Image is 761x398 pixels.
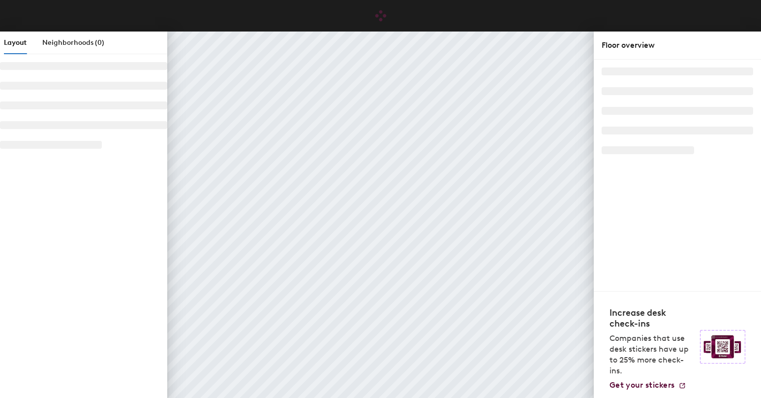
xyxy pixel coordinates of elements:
[42,38,104,47] span: Neighborhoods (0)
[4,38,27,47] span: Layout
[602,39,753,51] div: Floor overview
[609,307,694,329] h4: Increase desk check-ins
[700,330,745,364] img: Sticker logo
[609,380,686,390] a: Get your stickers
[609,380,674,390] span: Get your stickers
[609,333,694,376] p: Companies that use desk stickers have up to 25% more check-ins.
